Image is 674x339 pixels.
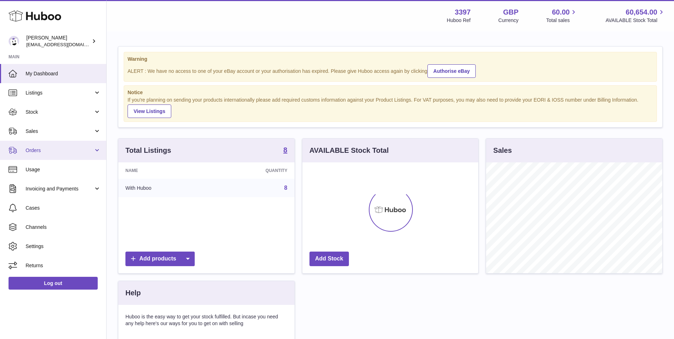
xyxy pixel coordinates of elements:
[309,146,389,155] h3: AVAILABLE Stock Total
[605,7,665,24] a: 60,654.00 AVAILABLE Stock Total
[118,179,211,197] td: With Huboo
[26,224,101,231] span: Channels
[26,185,93,192] span: Invoicing and Payments
[26,243,101,250] span: Settings
[125,252,195,266] a: Add products
[128,89,653,96] strong: Notice
[427,64,476,78] a: Authorise eBay
[128,97,653,118] div: If you're planning on sending your products internationally please add required customs informati...
[211,162,294,179] th: Quantity
[447,17,471,24] div: Huboo Ref
[284,146,287,154] strong: 8
[125,288,141,298] h3: Help
[118,162,211,179] th: Name
[455,7,471,17] strong: 3397
[503,7,518,17] strong: GBP
[552,7,570,17] span: 60.00
[26,70,101,77] span: My Dashboard
[26,90,93,96] span: Listings
[26,42,104,47] span: [EMAIL_ADDRESS][DOMAIN_NAME]
[26,166,101,173] span: Usage
[9,277,98,290] a: Log out
[498,17,519,24] div: Currency
[125,313,287,327] p: Huboo is the easy way to get your stock fulfilled. But incase you need any help here's our ways f...
[128,56,653,63] strong: Warning
[546,7,578,24] a: 60.00 Total sales
[26,34,90,48] div: [PERSON_NAME]
[26,205,101,211] span: Cases
[284,146,287,155] a: 8
[125,146,171,155] h3: Total Listings
[26,147,93,154] span: Orders
[26,262,101,269] span: Returns
[26,109,93,115] span: Stock
[9,36,19,47] img: sales@canchema.com
[626,7,657,17] span: 60,654.00
[546,17,578,24] span: Total sales
[493,146,512,155] h3: Sales
[128,104,171,118] a: View Listings
[284,185,287,191] a: 8
[26,128,93,135] span: Sales
[128,63,653,78] div: ALERT : We have no access to one of your eBay account or your authorisation has expired. Please g...
[605,17,665,24] span: AVAILABLE Stock Total
[309,252,349,266] a: Add Stock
